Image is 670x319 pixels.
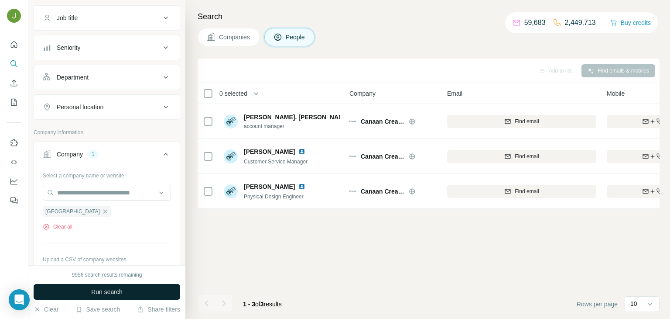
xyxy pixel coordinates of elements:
button: Find email [447,150,596,163]
p: Your list is private and won't be saved or shared. [43,264,171,271]
img: Avatar [224,149,238,163]
button: Search [7,56,21,72]
h4: Search [198,10,660,23]
span: 1 - 3 [243,301,255,308]
p: 10 [630,299,637,308]
button: Find email [447,115,596,128]
span: Email [447,89,462,98]
button: Enrich CSV [7,75,21,91]
span: [PERSON_NAME] [244,182,295,191]
span: account manager [244,122,340,130]
span: Companies [219,33,251,42]
div: Personal location [57,103,103,111]
span: Company [349,89,376,98]
p: 2,449,713 [565,17,596,28]
span: Physical Design Engineer [244,194,304,200]
button: Find email [447,185,596,198]
button: Use Surfe on LinkedIn [7,135,21,151]
div: 9956 search results remaining [72,271,142,279]
button: Dashboard [7,173,21,189]
p: Company information [34,128,180,136]
span: [GEOGRAPHIC_DATA] [45,208,100,215]
button: Save search [75,305,120,314]
button: Seniority [34,37,180,58]
button: Quick start [7,37,21,52]
span: Find email [515,118,539,125]
button: Clear [34,305,58,314]
div: 1 [88,150,98,158]
p: 59,683 [524,17,546,28]
span: Canaan Creative [361,117,404,126]
img: Avatar [7,9,21,23]
button: Personal location [34,97,180,118]
button: Feedback [7,193,21,208]
img: Logo of Canaan Creative [349,121,356,122]
button: Department [34,67,180,88]
div: Select a company name or website [43,168,171,180]
button: Share filters [137,305,180,314]
span: Run search [91,288,123,296]
img: LinkedIn logo [298,183,305,190]
button: Clear all [43,223,72,231]
div: Department [57,73,89,82]
span: Find email [515,153,539,160]
button: Use Surfe API [7,154,21,170]
div: Job title [57,14,78,22]
img: LinkedIn logo [298,148,305,155]
p: Upload a CSV of company websites. [43,256,171,264]
img: Logo of Canaan Creative [349,191,356,192]
img: Avatar [224,114,238,128]
img: Avatar [224,184,238,198]
span: Canaan Creative [361,187,404,196]
span: of [255,301,260,308]
span: 3 [260,301,264,308]
span: Mobile [607,89,625,98]
div: Seniority [57,43,80,52]
span: results [243,301,282,308]
span: 0 selected [219,89,247,98]
span: Rows per page [577,300,618,309]
button: Buy credits [610,17,651,29]
span: [PERSON_NAME]. [PERSON_NAME] [244,113,350,121]
img: Logo of Canaan Creative [349,156,356,157]
span: Canaan Creative [361,152,404,161]
div: Open Intercom Messenger [9,289,30,310]
div: Company [57,150,83,159]
button: Company1 [34,144,180,168]
button: My lists [7,94,21,110]
span: Find email [515,187,539,195]
span: People [286,33,306,42]
span: [PERSON_NAME] [244,147,295,156]
span: Customer Service Manager [244,159,308,165]
button: Run search [34,284,180,300]
button: Job title [34,7,180,28]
